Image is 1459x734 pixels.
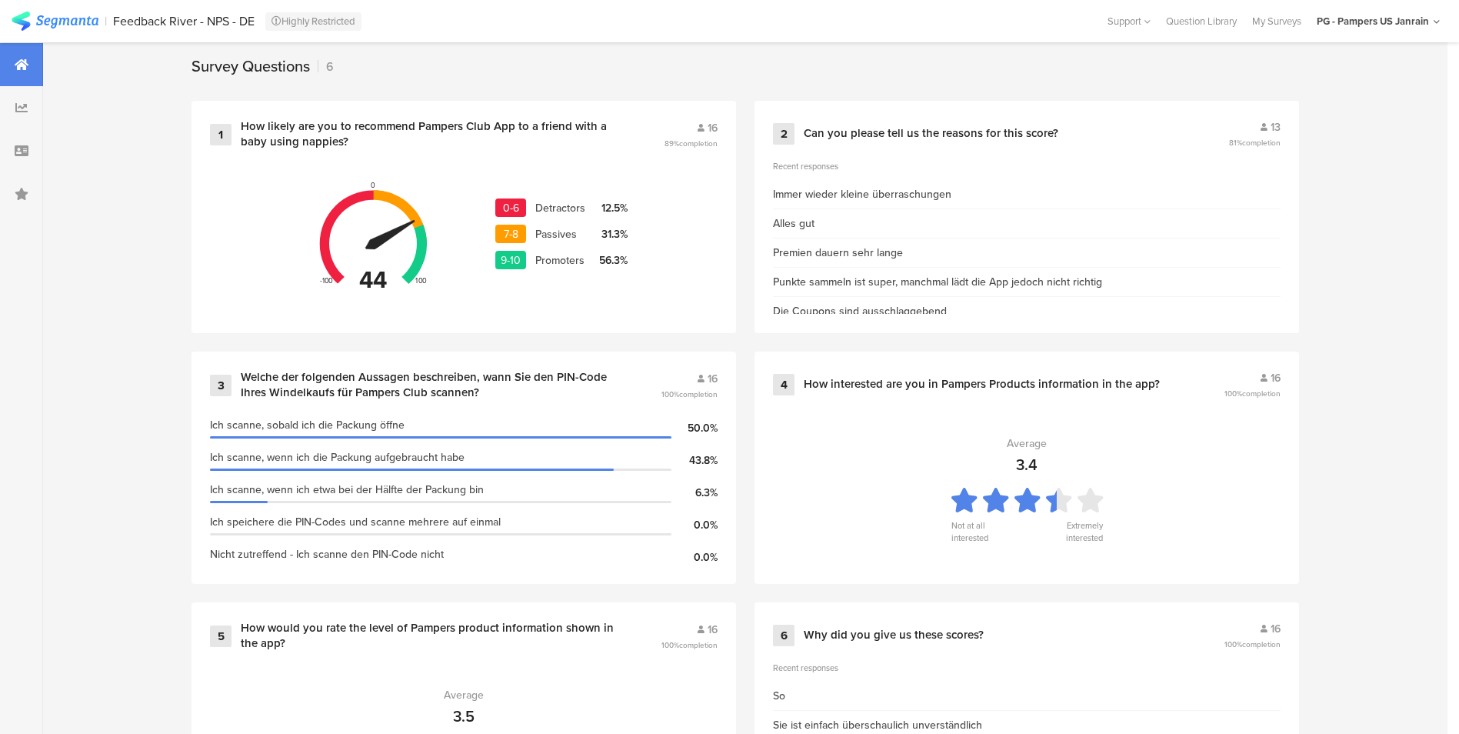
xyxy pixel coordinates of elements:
span: 100% [1224,388,1281,399]
div: 0.0% [671,517,718,533]
div: Punkte sammeln ist super, manchmal lädt die App jedoch nicht richtig [773,274,1102,290]
div: Recent responses [773,160,1281,172]
div: 6.3% [671,485,718,501]
div: 6 [773,625,794,646]
div: 31.3% [597,226,628,242]
a: My Surveys [1244,14,1309,28]
div: Survey Questions [192,55,310,78]
span: 16 [708,371,718,387]
div: Not at all interested [951,519,997,541]
div: 1 [210,124,232,145]
img: segmanta logo [12,12,98,31]
span: Nicht zutreffend - Ich scanne den PIN-Code nicht [210,546,444,562]
div: 43.8% [671,452,718,469]
span: completion [1242,639,1281,650]
div: -100 [320,275,333,286]
span: 13 [1271,119,1281,135]
div: 56.3% [597,252,628,269]
div: Can you please tell us the reasons for this score? [804,126,1058,142]
span: completion [679,389,718,400]
div: 0 [371,180,375,191]
div: 0.0% [671,549,718,566]
span: 100% [661,389,718,400]
div: 44 [359,262,388,297]
div: PG - Pampers US Janrain [1317,14,1429,28]
a: Question Library [1158,14,1244,28]
div: Highly Restricted [265,12,361,31]
div: Immer wieder kleine überraschungen [773,186,951,202]
div: Average [444,687,484,703]
div: Recent responses [773,662,1281,674]
div: How would you rate the level of Pampers product information shown in the app? [241,621,624,651]
div: 3 [210,375,232,396]
div: 3.5 [453,705,475,728]
span: 16 [1271,370,1281,386]
div: 2 [773,123,794,145]
span: 100% [1224,639,1281,650]
span: 89% [665,138,718,149]
div: Alles gut [773,215,814,232]
div: 3.4 [1016,453,1038,476]
span: completion [679,138,718,149]
div: Detractors [535,200,597,216]
div: 9-10 [495,251,526,269]
span: Ich scanne, wenn ich die Packung aufgebraucht habe [210,449,465,465]
div: So [773,688,785,704]
div: How likely are you to recommend Pampers Club App to a friend with a baby using nappies? [241,119,627,149]
span: completion [1242,388,1281,399]
div: Why did you give us these scores? [804,628,984,643]
div: Promoters [535,252,597,269]
span: completion [1242,137,1281,148]
div: 5 [210,626,232,647]
div: Die Coupons sind ausschlaggebend [773,303,947,319]
span: 16 [708,120,718,136]
div: 12.5% [597,200,628,216]
div: Passives [535,226,597,242]
div: How interested are you in Pampers Products information in the app? [804,377,1160,392]
div: 0-6 [495,199,526,217]
span: Ich scanne, wenn ich etwa bei der Hälfte der Packung bin [210,482,484,498]
div: 4 [773,374,794,395]
div: Extremely interested [1057,519,1102,541]
div: Feedback River - NPS - DE [113,14,255,28]
span: 100% [661,639,718,651]
span: 81% [1229,137,1281,148]
div: 6 [318,58,334,75]
div: 7-8 [495,225,526,243]
span: completion [679,639,718,651]
span: Ich scanne, sobald ich die Packung öffne [210,417,405,433]
div: Welche der folgenden Aussagen beschreiben, wann Sie den PIN-Code Ihres Windelkaufs für Pampers Cl... [241,370,624,400]
div: Average [1007,435,1047,452]
span: 16 [1271,621,1281,637]
span: 16 [708,622,718,638]
div: Premien dauern sehr lange [773,245,903,261]
div: | [105,12,107,30]
div: 100 [415,275,426,286]
div: Support [1108,9,1151,33]
span: Ich speichere die PIN-Codes und scanne mehrere auf einmal [210,514,501,530]
div: Sie ist einfach überschaulich unverständlich [773,717,982,733]
div: 50.0% [671,420,718,436]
